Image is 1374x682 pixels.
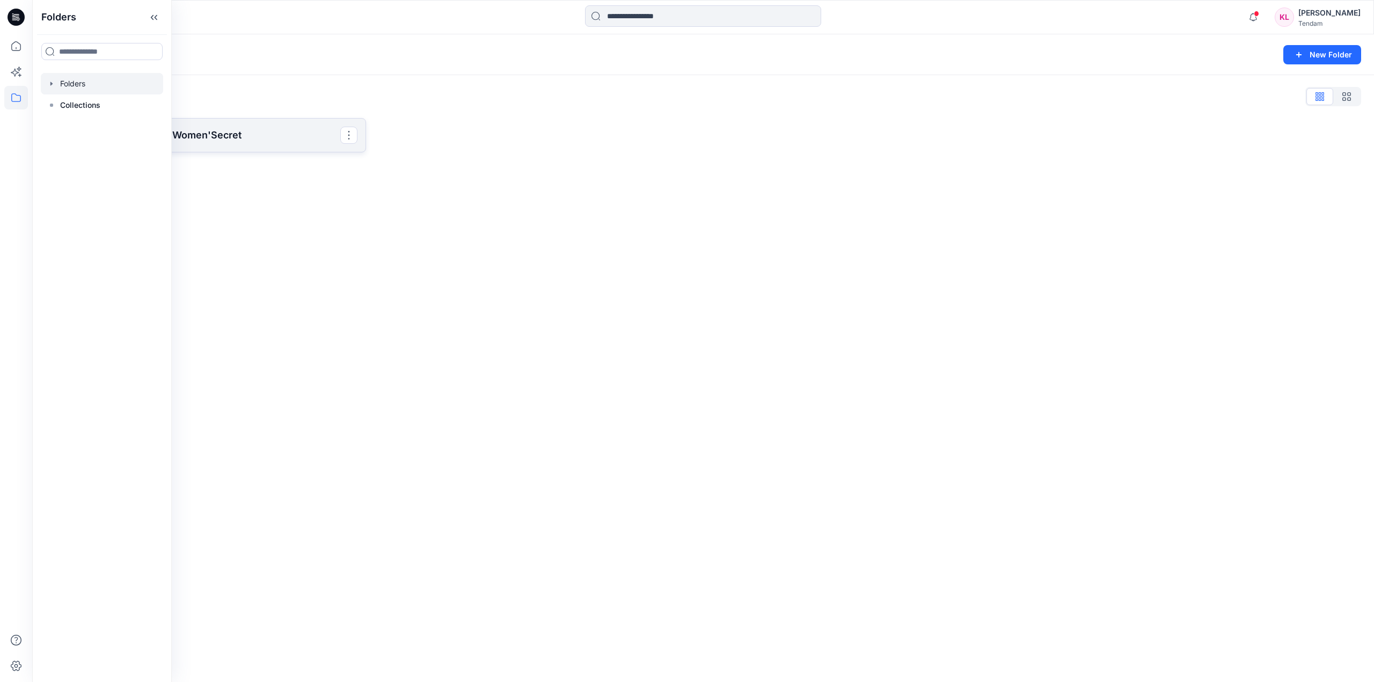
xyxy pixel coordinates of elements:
[1275,8,1294,27] div: KL
[1298,6,1361,19] div: [PERSON_NAME]
[1298,19,1361,27] div: Tendam
[45,118,366,152] a: VELOCITY FASHION - Women'Secret
[69,128,340,143] p: VELOCITY FASHION - Women'Secret
[60,99,100,112] p: Collections
[1283,45,1361,64] button: New Folder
